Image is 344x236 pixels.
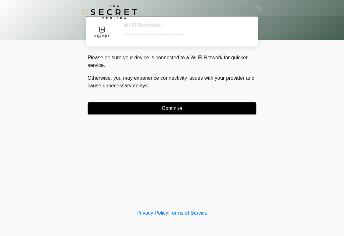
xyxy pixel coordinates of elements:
[81,5,137,19] img: It's A Secret Med Spa Logo
[124,31,247,39] div: ~~~~~~~~~~~~~~~~~~~~
[88,54,256,69] p: Please be sure your device is connected to a Wi-Fi Network for quicker service.
[88,74,256,90] p: Otherwise, you may experience connectivity issues with your provider and cause unnecessary delays
[137,210,168,216] a: Privacy Policy
[148,83,149,88] span: .
[88,102,256,114] button: Continue
[168,210,169,216] a: |
[169,210,207,216] a: Terms of Service
[124,22,247,28] h2: Wi-Fi Reminder
[92,22,111,41] img: Agent Avatar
